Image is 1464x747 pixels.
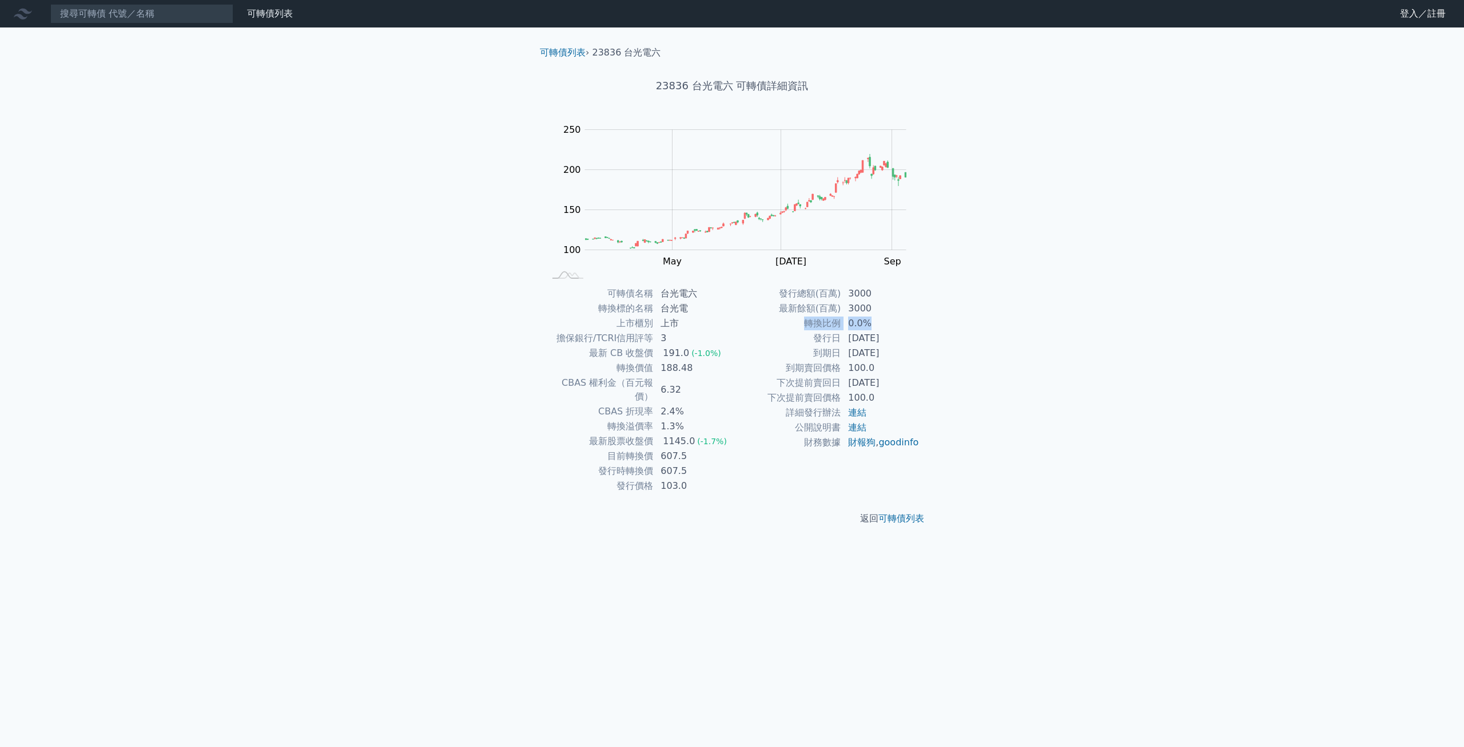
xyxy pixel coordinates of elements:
[654,316,732,331] td: 上市
[848,407,866,418] a: 連結
[732,361,841,376] td: 到期賣回價格
[732,376,841,390] td: 下次提前賣回日
[841,316,920,331] td: 0.0%
[544,376,654,404] td: CBAS 權利金（百元報價）
[841,390,920,405] td: 100.0
[732,301,841,316] td: 最新餘額(百萬)
[841,435,920,450] td: ,
[884,256,901,267] tspan: Sep
[654,331,732,346] td: 3
[1391,5,1455,23] a: 登入／註冊
[732,420,841,435] td: 公開說明書
[654,286,732,301] td: 台光電六
[732,286,841,301] td: 發行總額(百萬)
[654,479,732,493] td: 103.0
[841,376,920,390] td: [DATE]
[563,244,581,255] tspan: 100
[563,124,581,135] tspan: 250
[544,404,654,419] td: CBAS 折現率
[544,301,654,316] td: 轉換標的名稱
[1407,692,1464,747] iframe: Chat Widget
[691,349,721,358] span: (-1.0%)
[732,405,841,420] td: 詳細發行辦法
[732,390,841,405] td: 下次提前賣回價格
[531,512,933,525] p: 返回
[654,419,732,434] td: 1.3%
[654,376,732,404] td: 6.32
[544,361,654,376] td: 轉換價值
[661,434,697,448] div: 1145.0
[654,301,732,316] td: 台光電
[775,256,806,267] tspan: [DATE]
[544,479,654,493] td: 發行價格
[531,78,933,94] h1: 23836 台光電六 可轉債詳細資訊
[848,437,876,448] a: 財報狗
[841,346,920,361] td: [DATE]
[544,449,654,464] td: 目前轉換價
[654,464,732,479] td: 607.5
[247,8,293,19] a: 可轉債列表
[841,361,920,376] td: 100.0
[563,164,581,175] tspan: 200
[848,422,866,433] a: 連結
[841,331,920,346] td: [DATE]
[732,435,841,450] td: 財務數據
[663,256,682,267] tspan: May
[544,316,654,331] td: 上市櫃別
[544,434,654,449] td: 最新股票收盤價
[563,204,581,215] tspan: 150
[654,404,732,419] td: 2.4%
[661,346,691,360] div: 191.0
[540,46,589,60] li: ›
[654,449,732,464] td: 607.5
[50,4,233,23] input: 搜尋可轉債 代號／名稱
[878,513,924,524] a: 可轉債列表
[544,331,654,346] td: 擔保銀行/TCRI信用評等
[544,464,654,479] td: 發行時轉換價
[654,361,732,376] td: 188.48
[540,47,586,58] a: 可轉債列表
[878,437,918,448] a: goodinfo
[544,419,654,434] td: 轉換溢價率
[592,46,661,60] li: 23836 台光電六
[732,316,841,331] td: 轉換比例
[841,301,920,316] td: 3000
[1407,692,1464,747] div: 聊天小工具
[732,346,841,361] td: 到期日
[544,286,654,301] td: 可轉債名稱
[544,346,654,361] td: 最新 CB 收盤價
[697,437,727,446] span: (-1.7%)
[732,331,841,346] td: 發行日
[841,286,920,301] td: 3000
[558,124,924,290] g: Chart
